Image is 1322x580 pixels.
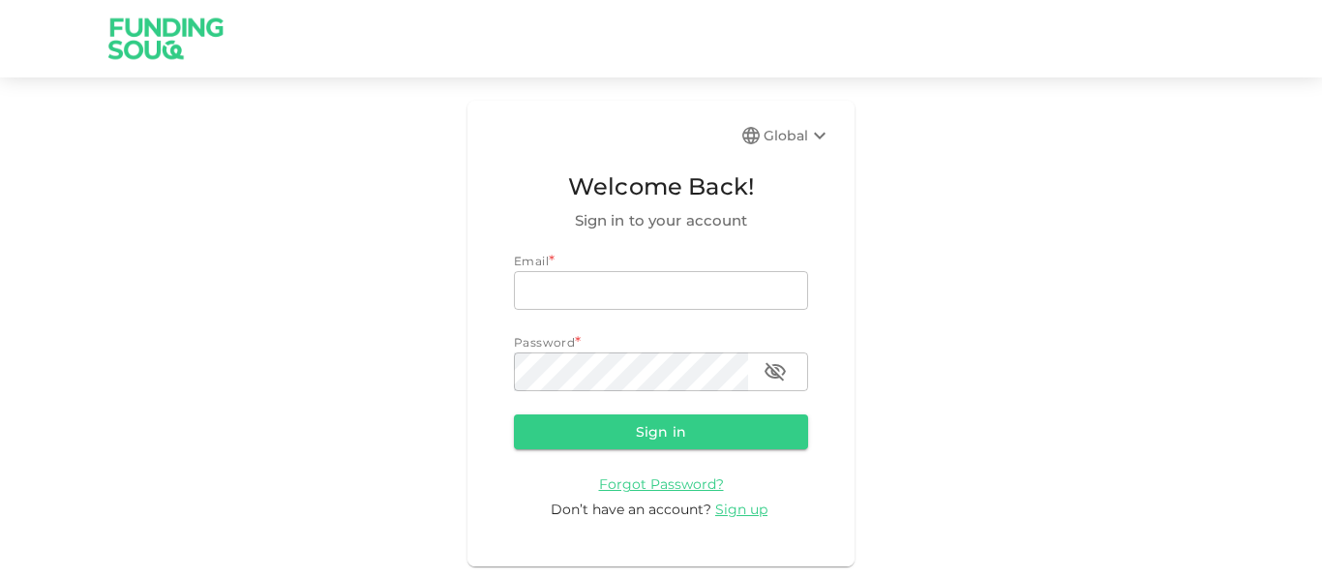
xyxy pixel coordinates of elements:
span: Don’t have an account? [551,501,711,518]
button: Sign in [514,414,808,449]
div: Global [764,124,831,147]
span: Sign up [715,501,767,518]
span: Sign in to your account [514,209,808,232]
span: Forgot Password? [599,475,724,493]
span: Welcome Back! [514,168,808,205]
a: Forgot Password? [599,474,724,493]
input: password [514,352,748,391]
span: Password [514,335,575,350]
span: Email [514,254,549,268]
input: email [514,271,808,310]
